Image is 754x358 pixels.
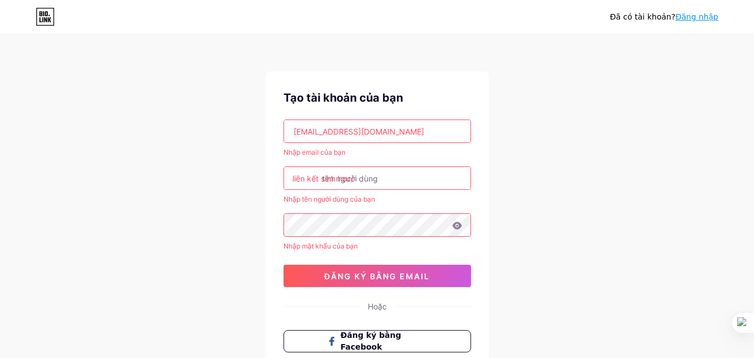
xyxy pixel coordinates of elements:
[284,242,358,250] font: Nhập mật khẩu của bạn
[284,91,403,104] font: Tạo tài khoản của bạn
[284,330,471,352] button: Đăng ký bằng Facebook
[284,148,345,156] font: Nhập email của bạn
[284,120,470,142] input: E-mail
[284,195,375,203] font: Nhập tên người dùng của bạn
[368,302,387,311] font: Hoặc
[284,265,471,287] button: đăng ký bằng email
[324,271,430,281] font: đăng ký bằng email
[284,167,470,189] input: tên người dùng
[292,174,354,183] font: liên kết sinh học/
[675,12,718,21] a: Đăng nhập
[340,331,401,351] font: Đăng ký bằng Facebook
[610,12,675,21] font: Đã có tài khoản?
